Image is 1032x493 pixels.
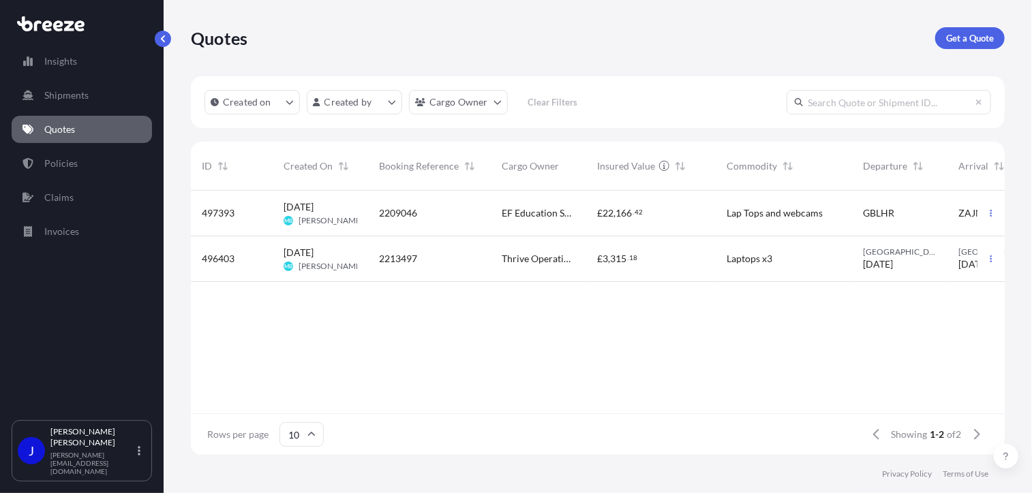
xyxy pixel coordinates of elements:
a: Insights [12,48,152,75]
p: Quotes [191,27,247,49]
p: Policies [44,157,78,170]
button: Sort [672,158,688,174]
span: [PERSON_NAME] [299,215,363,226]
span: [DATE] [958,257,988,271]
span: Booking Reference [379,159,459,173]
a: Invoices [12,218,152,245]
span: EF Education Services [502,206,575,220]
span: 496403 [202,252,234,266]
span: 497393 [202,206,234,220]
p: Claims [44,191,74,204]
p: [PERSON_NAME] [PERSON_NAME] [50,426,135,448]
span: , [613,208,616,218]
span: 315 [610,254,626,264]
span: [PERSON_NAME] [299,261,363,272]
span: Arrival [958,159,988,173]
span: MB [284,214,292,227]
a: Terms of Use [943,468,988,479]
span: Showing [892,428,928,441]
span: 42 [635,210,643,214]
span: 18 [629,255,637,260]
span: MB [284,259,292,273]
p: Created by [324,95,372,109]
span: GBLHR [863,206,894,220]
span: [DATE] [284,200,314,214]
p: Get a Quote [946,31,994,45]
span: [DATE] [284,246,314,259]
span: Created On [284,159,333,173]
a: Policies [12,150,152,177]
span: Insured Value [597,159,655,173]
span: ZAJNB [958,206,989,220]
span: 166 [616,208,632,218]
button: Sort [461,158,478,174]
a: Privacy Policy [882,468,932,479]
span: 22 [603,208,613,218]
span: Commodity [727,159,777,173]
p: Created on [223,95,271,109]
span: of 2 [947,428,962,441]
button: createdOn Filter options [204,90,300,114]
button: Sort [215,158,231,174]
button: cargoOwner Filter options [409,90,508,114]
span: Laptops x3 [727,252,772,266]
span: £ [597,254,603,264]
span: . [627,255,628,260]
button: Sort [991,158,1007,174]
button: Sort [780,158,796,174]
span: Cargo Owner [502,159,559,173]
input: Search Quote or Shipment ID... [787,90,991,114]
span: [DATE] [863,257,893,271]
span: Rows per page [207,428,269,441]
button: Sort [910,158,926,174]
span: Thrive Operations Limited [502,252,575,266]
button: createdBy Filter options [307,90,402,114]
span: [GEOGRAPHIC_DATA] [958,246,1018,257]
span: Lap Tops and webcams [727,206,823,220]
span: 1-2 [930,428,945,441]
p: Invoices [44,225,79,238]
span: Departure [863,159,907,173]
span: 2209046 [379,206,417,220]
p: [PERSON_NAME][EMAIL_ADDRESS][DOMAIN_NAME] [50,451,135,475]
p: Clear Filters [528,95,577,109]
button: Clear Filters [515,91,591,113]
p: Shipments [44,89,89,102]
a: Get a Quote [935,27,1005,49]
span: . [633,210,634,214]
span: 2213497 [379,252,417,266]
span: £ [597,208,603,218]
p: Cargo Owner [429,95,488,109]
a: Claims [12,184,152,211]
a: Quotes [12,116,152,143]
span: 3 [603,254,608,264]
a: Shipments [12,82,152,109]
button: Sort [335,158,352,174]
p: Insights [44,54,77,68]
span: ID [202,159,212,173]
span: [GEOGRAPHIC_DATA] [863,246,937,257]
span: , [608,254,610,264]
span: J [29,444,34,458]
p: Quotes [44,123,75,136]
